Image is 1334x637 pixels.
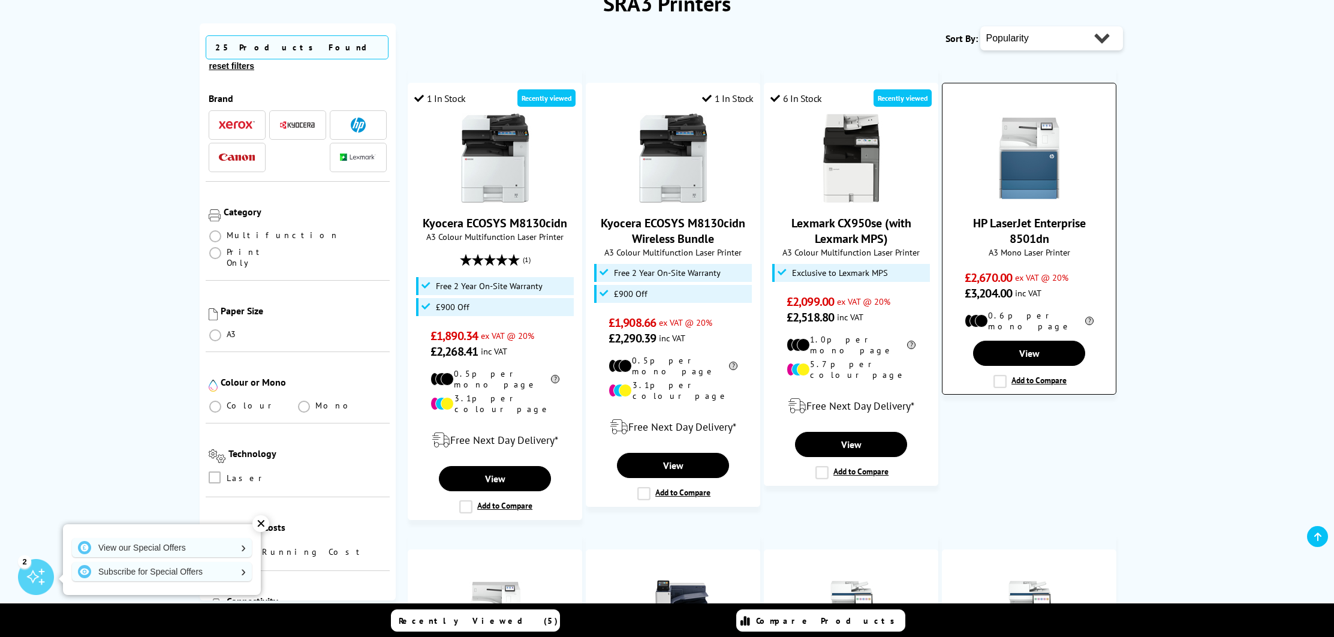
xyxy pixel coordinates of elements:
span: inc VAT [837,311,863,323]
img: HP [351,118,366,133]
span: Free 2 Year On-Site Warranty [436,281,543,291]
div: 1 In Stock [702,92,754,104]
img: Connectivity [209,599,224,611]
span: A3 Colour Multifunction Laser Printer [592,247,754,258]
a: Kyocera ECOSYS M8130cidn Wireless Bundle [601,215,745,247]
a: HP LaserJet Enterprise 8501dn [973,215,1086,247]
img: Technology [209,449,226,463]
img: Lexmark CX950se (with Lexmark MPS) [806,113,896,203]
a: Recently Viewed (5) [391,609,560,632]
div: Paper Size [221,305,387,317]
span: £900 Off [614,289,648,299]
li: 5.7p per colour page [787,359,916,380]
label: Add to Compare [815,466,889,479]
span: ex VAT @ 20% [837,296,890,307]
button: Kyocera [276,117,319,133]
a: View [617,453,728,478]
button: Canon [215,149,258,166]
span: Colour [227,400,276,411]
li: 3.1p per colour page [609,380,737,401]
div: modal_delivery [770,389,932,423]
img: HP LaserJet Enterprise 8501dn [984,113,1074,203]
div: modal_delivery [414,423,576,457]
span: £3,204.00 [965,286,1012,301]
div: ✕ [252,515,269,532]
div: Running Costs [225,521,387,533]
a: Lexmark CX950se (with Lexmark MPS) [806,194,896,206]
a: Lexmark CX950se (with Lexmark MPS) [791,215,911,247]
span: Laser [227,471,267,485]
span: Print Only [227,247,298,268]
span: 25 Products Found [206,35,389,59]
span: Recently Viewed (5) [399,615,558,626]
li: 0.5p per mono page [609,355,737,377]
div: Recently viewed [874,89,932,107]
a: HP LaserJet Enterprise 8501dn [984,194,1074,206]
li: 0.5p per mono page [430,368,559,390]
span: A3 [227,329,237,339]
span: £1,908.66 [609,315,656,330]
img: Canon [219,154,255,161]
img: Category [209,209,221,221]
span: ex VAT @ 20% [659,317,712,328]
span: £2,518.80 [787,310,834,325]
div: Connectivity [227,595,387,607]
img: Kyocera ECOSYS M8130cidn [450,113,540,203]
a: View [439,466,550,491]
img: Paper Size [209,308,218,320]
div: modal_delivery [592,410,754,444]
span: A3 Mono Laser Printer [948,247,1110,258]
span: A3 Colour Multifunction Laser Printer [414,231,576,242]
span: Multifunction [227,230,339,241]
li: 3.1p per colour page [430,393,559,414]
span: £2,290.39 [609,330,656,346]
button: Lexmark [336,149,380,166]
div: 2 [18,555,31,568]
span: ex VAT @ 20% [481,330,534,341]
li: 1.0p per mono page [787,334,916,356]
span: Mono [315,400,355,411]
a: View our Special Offers [72,538,252,557]
div: 1 In Stock [414,92,466,104]
a: Kyocera ECOSYS M8130cidn Wireless Bundle [628,194,718,206]
button: Xerox [215,117,258,133]
a: View [795,432,907,457]
img: Kyocera [279,121,315,130]
label: Add to Compare [459,500,532,513]
span: inc VAT [659,332,685,344]
div: Category [224,206,387,218]
a: Compare Products [736,609,905,632]
div: Recently viewed [517,89,576,107]
img: Colour or Mono [209,380,218,392]
span: Free 2 Year On-Site Warranty [614,268,721,278]
span: £900 Off [436,302,469,312]
span: Low Running Cost [227,545,365,558]
span: inc VAT [481,345,507,357]
a: Kyocera ECOSYS M8130cidn [450,194,540,206]
span: inc VAT [1015,287,1041,299]
span: A3 Colour Multifunction Laser Printer [770,247,932,258]
a: Kyocera ECOSYS M8130cidn [423,215,567,231]
div: Technology [228,447,387,459]
button: reset filters [206,61,258,71]
span: ex VAT @ 20% [1015,272,1068,283]
label: Add to Compare [993,375,1067,388]
div: 6 In Stock [770,92,822,104]
div: Brand [209,92,387,104]
a: Subscribe for Special Offers [72,562,252,581]
img: Xerox [219,121,255,129]
a: View [973,341,1085,366]
img: Kyocera ECOSYS M8130cidn Wireless Bundle [628,113,718,203]
label: Add to Compare [637,487,710,500]
span: Compare Products [756,615,901,626]
button: HP [336,117,380,133]
span: £2,670.00 [965,270,1012,286]
span: Sort By: [945,32,978,44]
div: Colour or Mono [221,376,387,388]
span: Exclusive to Lexmark MPS [792,268,888,278]
span: (1) [523,248,531,271]
li: 0.6p per mono page [965,310,1094,332]
span: £1,890.34 [430,328,478,344]
img: Lexmark [340,154,376,161]
span: £2,099.00 [787,294,834,310]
